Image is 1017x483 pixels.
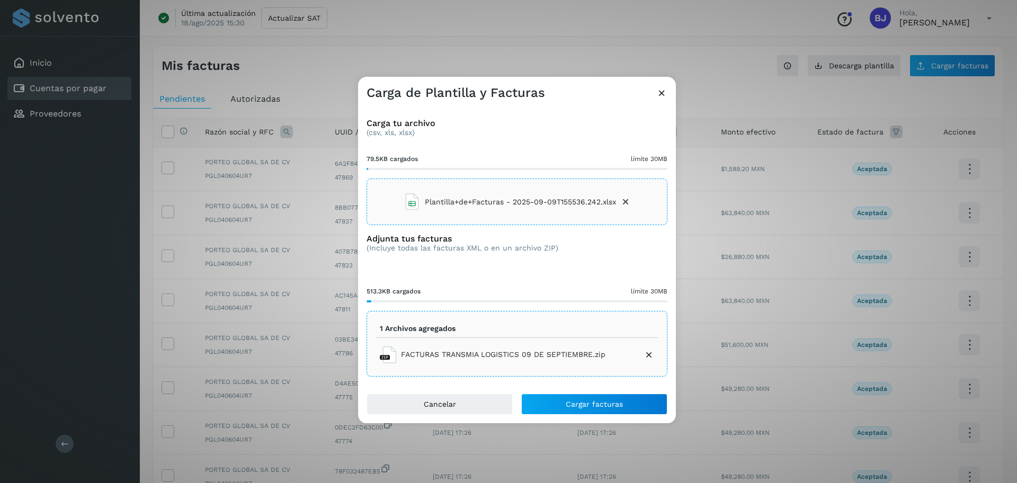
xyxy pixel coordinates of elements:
[631,154,667,164] span: límite 30MB
[367,287,421,296] span: 513.3KB cargados
[367,85,545,101] h3: Carga de Plantilla y Facturas
[367,154,418,164] span: 79.5KB cargados
[367,118,667,128] h3: Carga tu archivo
[367,234,558,244] h3: Adjunta tus facturas
[521,393,667,415] button: Cargar facturas
[425,196,616,208] span: Plantilla+de+Facturas - 2025-09-09T155536.242.xlsx
[566,400,623,408] span: Cargar facturas
[401,349,605,360] span: FACTURAS TRANSMIA LOGISTICS 09 DE SEPTIEMBRE.zip
[367,393,513,415] button: Cancelar
[367,128,667,137] p: (csv, xls, xlsx)
[424,400,456,408] span: Cancelar
[631,287,667,296] span: límite 30MB
[367,244,558,253] p: (Incluye todas las facturas XML o en un archivo ZIP)
[380,324,456,333] p: 1 Archivos agregados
